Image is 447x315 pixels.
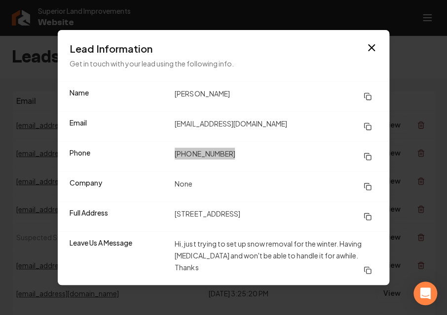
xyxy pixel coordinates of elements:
[70,58,377,69] p: Get in touch with your lead using the following info.
[175,208,377,225] dd: [STREET_ADDRESS]
[70,118,167,135] dt: Email
[175,148,377,165] dd: [PHONE_NUMBER]
[175,178,377,195] dd: None
[175,238,377,279] dd: Hi, just trying to set up snow removal for the winter. Having [MEDICAL_DATA] and won't be able to...
[175,88,377,105] dd: [PERSON_NAME]
[70,148,167,165] dt: Phone
[70,238,167,279] dt: Leave Us A Message
[70,88,167,105] dt: Name
[70,208,167,225] dt: Full Address
[70,42,377,56] h3: Lead Information
[70,178,167,195] dt: Company
[175,118,377,135] dd: [EMAIL_ADDRESS][DOMAIN_NAME]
